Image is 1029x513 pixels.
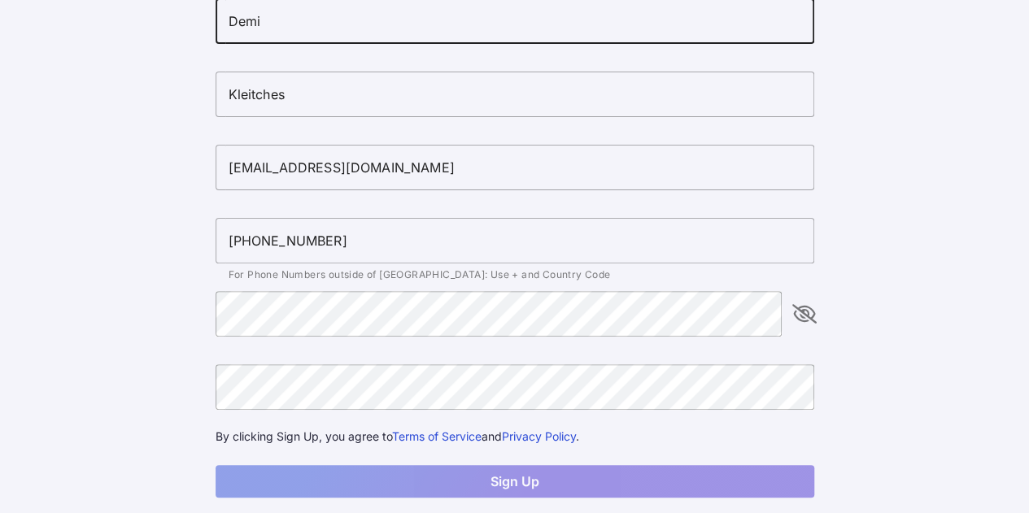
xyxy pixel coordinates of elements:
button: Sign Up [216,465,814,498]
span: For Phone Numbers outside of [GEOGRAPHIC_DATA]: Use + and Country Code [229,268,611,280]
a: Privacy Policy [502,429,576,443]
div: By clicking Sign Up, you agree to and . [216,428,814,446]
i: appended action [795,304,814,324]
input: Email [216,145,814,190]
a: Terms of Service [392,429,482,443]
input: Phone Number [216,218,814,263]
input: Last Name [216,72,814,117]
